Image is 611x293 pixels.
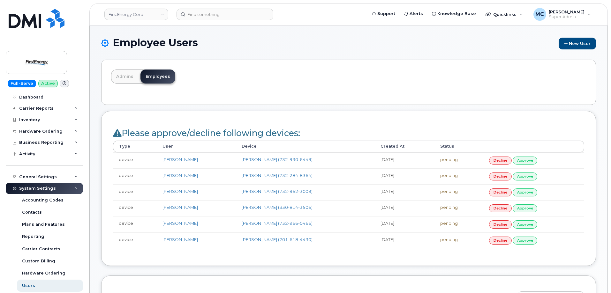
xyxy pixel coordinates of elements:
a: decline [489,157,512,165]
td: device [113,152,157,168]
a: approve [513,157,538,165]
td: [DATE] [375,152,434,168]
a: [PERSON_NAME] (732-966-0466) [242,221,313,226]
td: pending [434,152,483,168]
td: [DATE] [375,200,434,216]
td: [DATE] [375,232,434,248]
td: device [113,216,157,232]
td: pending [434,216,483,232]
a: Employees [140,70,175,84]
a: Admins [111,70,139,84]
a: [PERSON_NAME] [162,237,198,242]
a: [PERSON_NAME] [162,189,198,194]
th: Created At [375,141,434,152]
a: approve [513,220,538,228]
td: [DATE] [375,168,434,184]
a: [PERSON_NAME] [162,173,198,178]
h1: Employee Users [101,37,596,49]
td: [DATE] [375,216,434,232]
td: [DATE] [375,184,434,200]
h2: Please approve/decline following devices: [113,128,584,138]
td: device [113,200,157,216]
td: pending [434,232,483,248]
a: New User [559,38,596,49]
a: approve [513,237,538,245]
td: device [113,232,157,248]
th: Type [113,141,157,152]
a: approve [513,172,538,180]
th: Device [236,141,375,152]
a: decline [489,172,512,180]
td: pending [434,184,483,200]
th: Status [434,141,483,152]
th: User [157,141,236,152]
a: [PERSON_NAME] (732-930-6449) [242,157,313,162]
td: device [113,168,157,184]
a: approve [513,204,538,212]
a: [PERSON_NAME] (201-618-4430) [242,237,313,242]
a: [PERSON_NAME] (330-814-3506) [242,205,313,210]
a: [PERSON_NAME] [162,205,198,210]
a: decline [489,204,512,212]
td: pending [434,168,483,184]
td: device [113,184,157,200]
a: [PERSON_NAME] [162,157,198,162]
a: [PERSON_NAME] (732-284-8364) [242,173,313,178]
a: decline [489,188,512,196]
a: [PERSON_NAME] [162,221,198,226]
a: decline [489,237,512,245]
td: pending [434,200,483,216]
a: decline [489,220,512,228]
a: [PERSON_NAME] (732-962-3009) [242,189,313,194]
a: approve [513,188,538,196]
